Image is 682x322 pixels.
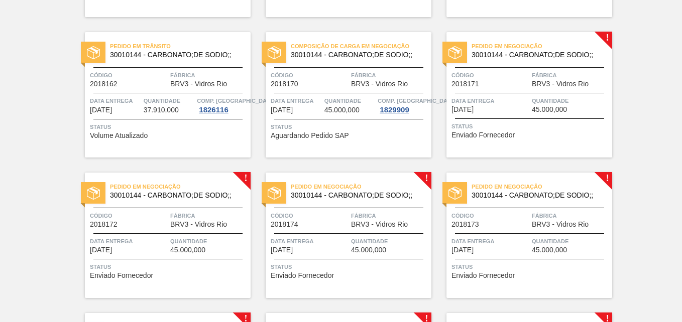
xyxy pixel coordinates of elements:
span: BRV3 - Vidros Rio [170,221,227,228]
span: BRV3 - Vidros Rio [170,80,227,88]
span: 45.000,000 [324,106,360,114]
span: 30010144 - CARBONATO;DE SODIO;; [472,192,604,199]
span: 45.000,000 [532,106,567,113]
span: Status [90,262,248,272]
span: Data entrega [90,236,168,246]
span: Fábrica [351,70,429,80]
span: Fábrica [170,211,248,221]
span: Status [271,262,429,272]
span: Enviado Fornecedor [271,272,334,279]
span: Enviado Fornecedor [90,272,153,279]
span: 06/09/2025 [451,246,474,254]
span: 30010144 - CARBONATO;DE SODIO;; [291,51,423,59]
a: !statusPedido em Negociação30010144 - CARBONATO;DE SODIO;;Código2018171FábricaBRV3 - Vidros RioDa... [431,32,612,157]
span: Data entrega [451,96,529,106]
span: 04/09/2025 [451,106,474,113]
span: Quantidade [532,236,610,246]
span: 37.910,000 [144,106,179,114]
span: Status [90,122,248,132]
span: 45.000,000 [170,246,205,254]
span: 2018173 [451,221,479,228]
span: 2018172 [90,221,118,228]
span: Data entrega [271,236,349,246]
span: Código [271,70,349,80]
span: 2018174 [271,221,298,228]
span: Pedido em Negociação [291,182,431,192]
span: Código [271,211,349,221]
a: statusComposição de Carga em Negociação30010144 - CARBONATO;DE SODIO;;Código2018170FábricaBRV3 - ... [251,32,431,157]
span: Código [451,211,529,221]
span: Fábrica [170,70,248,80]
span: Enviado Fornecedor [451,131,515,139]
span: Pedido em Negociação [110,182,251,192]
span: Status [271,122,429,132]
span: Status [451,262,610,272]
span: Código [90,70,168,80]
span: 30010144 - CARBONATO;DE SODIO;; [110,192,243,199]
span: BRV3 - Vidros Rio [351,221,408,228]
span: 04/09/2025 [90,246,112,254]
span: 30010144 - CARBONATO;DE SODIO;; [472,51,604,59]
span: Fábrica [532,211,610,221]
a: !statusPedido em Negociação30010144 - CARBONATO;DE SODIO;;Código2018173FábricaBRV3 - Vidros RioDa... [431,173,612,298]
img: status [448,46,462,59]
a: Comp. [GEOGRAPHIC_DATA]1829909 [378,96,429,114]
span: Quantidade [144,96,195,106]
span: Código [90,211,168,221]
a: !statusPedido em Negociação30010144 - CARBONATO;DE SODIO;;Código2018174FábricaBRV3 - Vidros RioDa... [251,173,431,298]
span: Quantidade [351,236,429,246]
span: Composição de Carga em Negociação [291,41,431,51]
span: Pedido em Trânsito [110,41,251,51]
span: Quantidade [324,96,376,106]
span: Código [451,70,529,80]
span: Aguardando Pedido SAP [271,132,349,139]
span: Status [451,121,610,131]
span: Comp. Carga [378,96,456,106]
span: 03/09/2025 [90,106,112,114]
img: status [87,187,100,200]
span: Data entrega [90,96,141,106]
div: 1826116 [197,106,230,114]
span: Volume Atualizado [90,132,148,139]
span: 03/09/2025 [271,106,293,114]
a: !statusPedido em Negociação30010144 - CARBONATO;DE SODIO;;Código2018172FábricaBRV3 - Vidros RioDa... [70,173,251,298]
span: Data entrega [451,236,529,246]
span: 30010144 - CARBONATO;DE SODIO;; [291,192,423,199]
span: BRV3 - Vidros Rio [351,80,408,88]
span: Fábrica [351,211,429,221]
img: status [268,46,281,59]
span: Quantidade [170,236,248,246]
span: 2018162 [90,80,118,88]
span: 45.000,000 [532,246,567,254]
a: Comp. [GEOGRAPHIC_DATA]1826116 [197,96,248,114]
span: Pedido em Negociação [472,182,612,192]
span: 06/09/2025 [271,246,293,254]
span: Quantidade [532,96,610,106]
img: status [87,46,100,59]
span: Comp. Carga [197,96,275,106]
span: 30010144 - CARBONATO;DE SODIO;; [110,51,243,59]
span: 45.000,000 [351,246,386,254]
img: status [268,187,281,200]
div: 1829909 [378,106,411,114]
span: Pedido em Negociação [472,41,612,51]
span: BRV3 - Vidros Rio [532,221,589,228]
span: Fábrica [532,70,610,80]
span: Data entrega [271,96,322,106]
span: BRV3 - Vidros Rio [532,80,589,88]
span: 2018171 [451,80,479,88]
a: statusPedido em Trânsito30010144 - CARBONATO;DE SODIO;;Código2018162FábricaBRV3 - Vidros RioData ... [70,32,251,157]
img: status [448,187,462,200]
span: Enviado Fornecedor [451,272,515,279]
span: 2018170 [271,80,298,88]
